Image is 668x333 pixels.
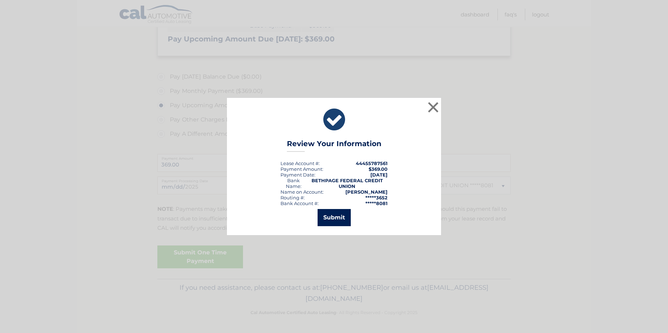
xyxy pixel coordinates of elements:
[287,139,381,152] h3: Review Your Information
[318,209,351,226] button: Submit
[280,189,324,195] div: Name on Account:
[369,166,388,172] span: $369.00
[280,166,323,172] div: Payment Amount:
[280,195,305,200] div: Routing #:
[280,160,320,166] div: Lease Account #:
[356,160,388,166] strong: 44455787561
[370,172,388,178] span: [DATE]
[280,172,315,178] div: :
[280,172,314,178] span: Payment Date
[345,189,388,195] strong: [PERSON_NAME]
[312,178,383,189] strong: BETHPAGE FEDERAL CREDIT UNION
[426,100,440,114] button: ×
[280,178,307,189] div: Bank Name:
[280,200,319,206] div: Bank Account #:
